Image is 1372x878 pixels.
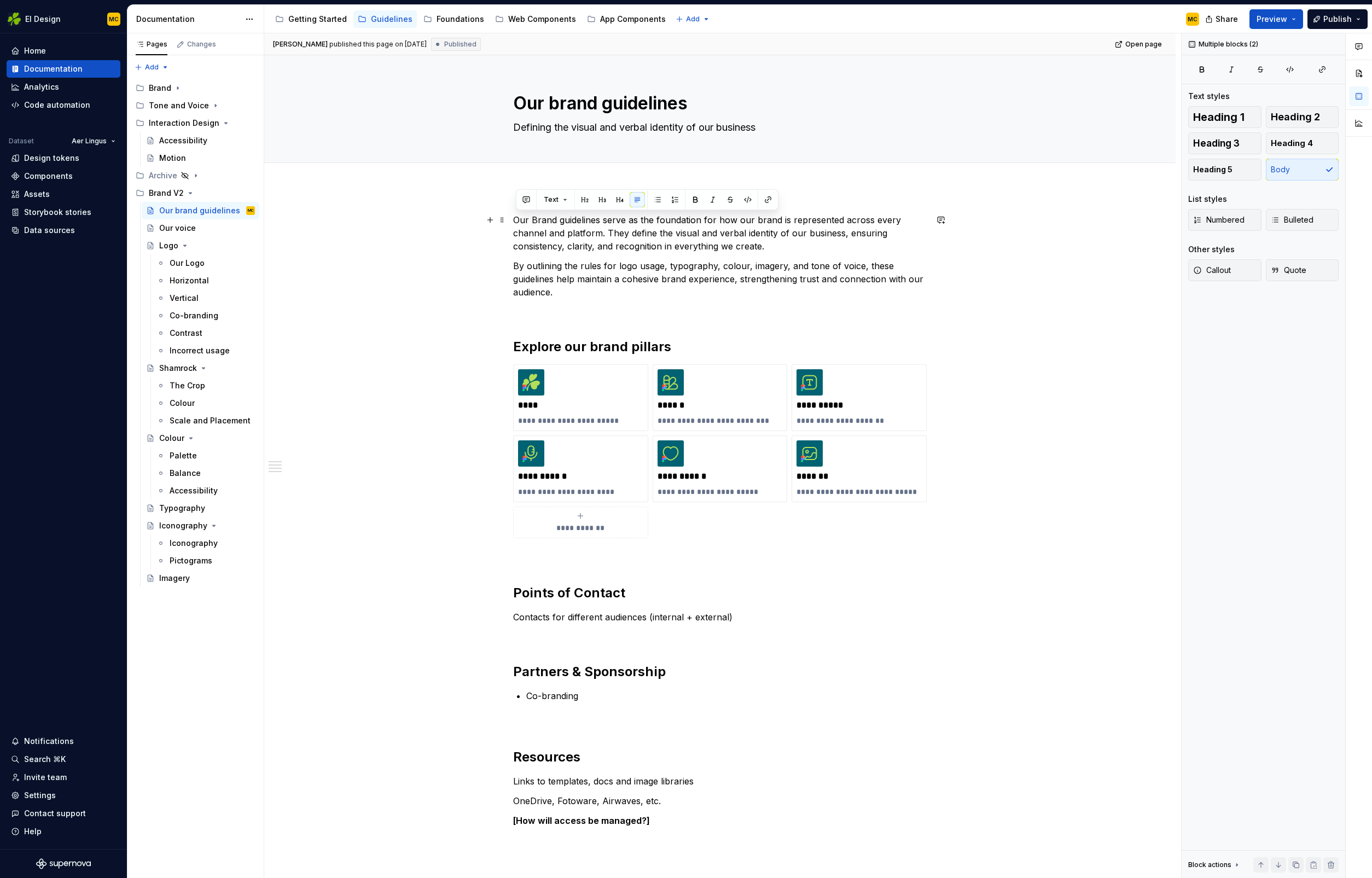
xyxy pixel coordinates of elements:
div: Settings [24,790,56,801]
div: Iconography [159,520,207,531]
div: Imagery [159,573,190,584]
span: Heading 1 [1193,112,1245,123]
img: 9100aa10-c6d5-441e-87b8-37c9a01b7105.png [518,440,544,467]
div: Tone and Voice [149,100,209,111]
a: Documentation [7,60,120,78]
a: Code automation [7,96,120,114]
p: Links to templates, docs and image libraries [513,775,927,788]
div: Notifications [24,736,74,747]
button: Aer Lingus [67,133,120,149]
img: 56b5df98-d96d-4d7e-807c-0afdf3bdaefa.png [8,13,21,26]
a: Scale and Placement [152,412,259,429]
span: Bulleted [1271,214,1313,225]
span: Publish [1323,14,1352,25]
div: Search ⌘K [24,754,66,765]
span: Preview [1257,14,1287,25]
div: Interaction Design [149,118,219,129]
span: [PERSON_NAME] [273,40,328,49]
div: Accessibility [170,485,218,496]
span: Text [544,195,559,204]
a: Design tokens [7,149,120,167]
button: Numbered [1188,209,1261,231]
div: Data sources [24,225,75,236]
div: App Components [600,14,666,25]
p: Our Brand guidelines serve as the foundation for how our brand is represented across every channe... [513,213,927,253]
span: Add [686,15,700,24]
div: Brand [131,79,259,97]
a: Colour [152,394,259,412]
span: Heading 5 [1193,164,1233,175]
button: Heading 1 [1188,106,1261,128]
p: OneDrive, Fotoware, Airwaves, etc. [513,794,927,807]
button: Preview [1249,9,1303,29]
a: Settings [7,787,120,804]
div: published this page on [DATE] [329,40,427,49]
a: Logo [142,237,259,254]
div: Co-branding [170,310,218,321]
div: Pictograms [170,555,212,566]
div: Typography [159,503,205,514]
div: Our Logo [170,258,205,269]
button: Text [539,192,572,207]
a: Contrast [152,324,259,342]
a: Storybook stories [7,203,120,221]
a: Colour [142,429,259,447]
span: Heading 3 [1193,138,1240,149]
div: Dataset [9,137,34,146]
div: The Crop [170,380,205,391]
h2: Explore our brand pillars [513,338,927,356]
a: App Components [583,10,670,28]
a: Our voice [142,219,259,237]
button: Heading 2 [1266,106,1339,128]
div: Scale and Placement [170,415,251,426]
div: Web Components [508,14,576,25]
div: Palette [170,450,197,461]
a: Analytics [7,78,120,96]
button: Callout [1188,259,1261,281]
a: Palette [152,447,259,464]
a: Web Components [491,10,580,28]
a: Our Logo [152,254,259,272]
p: By outlining the rules for logo usage, typography, colour, imagery, and tone of voice, these guid... [513,259,927,299]
div: Interaction Design [131,114,259,132]
div: Home [24,45,46,56]
div: Block actions [1188,857,1241,873]
a: Imagery [142,569,259,587]
a: Typography [142,499,259,517]
div: Our voice [159,223,196,234]
button: Contact support [7,805,120,822]
a: Our brand guidelinesMC [142,202,259,219]
span: Heading 4 [1271,138,1313,149]
div: MC [1188,15,1197,24]
a: Assets [7,185,120,203]
textarea: Defining the visual and verbal identity of our business [511,119,925,136]
div: Horizontal [170,275,209,286]
div: Colour [159,433,184,444]
div: Page tree [131,79,259,587]
a: Co-branding [152,307,259,324]
a: Incorrect usage [152,342,259,359]
a: Accessibility [142,132,259,149]
strong: [How will access be managed?] [513,815,650,826]
textarea: Our brand guidelines [511,90,925,117]
p: Co-branding [526,689,927,702]
div: Documentation [136,14,240,25]
a: Iconography [152,534,259,552]
button: Help [7,823,120,840]
span: Add [145,63,159,72]
div: Our brand guidelines [159,205,240,216]
a: Shamrock [142,359,259,377]
button: Publish [1307,9,1368,29]
button: Add [131,60,172,75]
div: Text styles [1188,91,1230,102]
a: Foundations [419,10,489,28]
h2: Points of Contact [513,584,927,602]
a: Accessibility [152,482,259,499]
div: Page tree [271,8,670,30]
a: Open page [1112,37,1167,52]
a: Home [7,42,120,60]
svg: Supernova Logo [36,858,91,869]
a: Guidelines [353,10,417,28]
div: Design tokens [24,153,79,164]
